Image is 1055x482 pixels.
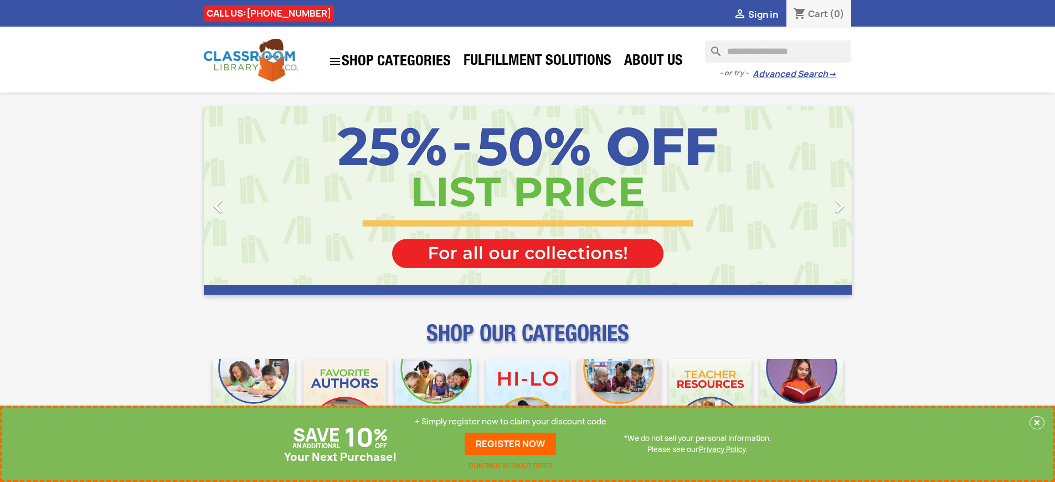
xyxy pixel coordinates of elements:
img: CLC_Bulk_Mobile.jpg [213,359,295,442]
a: Next [754,106,852,295]
a:  Sign in [733,8,778,20]
a: SHOP CATEGORIES [323,49,456,74]
a: Previous [204,106,301,295]
i:  [204,192,232,220]
span: Sign in [748,8,778,20]
ul: Carousel container [204,106,852,295]
a: Advanced Search→ [753,69,836,80]
span: Cart [808,8,828,20]
img: CLC_Dyslexia_Mobile.jpg [760,359,843,442]
i:  [733,8,747,22]
img: CLC_Favorite_Authors_Mobile.jpg [303,359,386,442]
i:  [328,55,342,68]
i: shopping_cart [793,8,806,21]
a: [PHONE_NUMBER] [246,7,331,19]
i: search [705,40,718,54]
i:  [826,192,853,220]
img: Classroom Library Company [204,39,298,81]
img: CLC_Fiction_Nonfiction_Mobile.jpg [578,359,660,442]
span: → [828,69,836,80]
a: About Us [619,51,688,73]
a: Fulfillment Solutions [458,51,617,73]
p: SHOP OUR CATEGORIES [204,330,852,350]
img: CLC_Phonics_And_Decodables_Mobile.jpg [395,359,477,442]
img: CLC_HiLo_Mobile.jpg [486,359,569,442]
span: - or try - [720,68,753,79]
div: CALL US: [204,5,334,22]
input: Search [705,40,851,63]
img: CLC_Teacher_Resources_Mobile.jpg [669,359,752,442]
span: (0) [830,8,845,20]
